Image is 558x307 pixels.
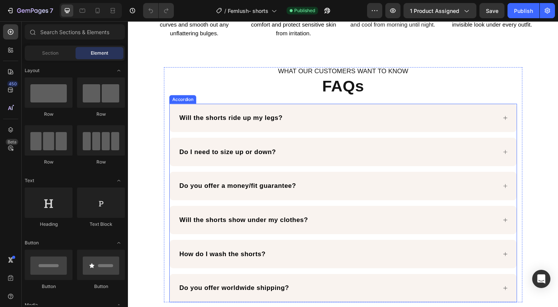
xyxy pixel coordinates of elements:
[77,283,125,290] div: Button
[25,111,73,118] div: Row
[54,98,164,106] span: Will the shorts ride up my legs?
[54,242,146,250] span: How do I wash the shorts?
[113,175,125,187] span: Toggle open
[45,79,71,86] div: Accordion
[3,3,57,18] button: 7
[25,67,39,74] span: Layout
[25,24,125,39] input: Search Sections & Elements
[206,59,250,78] span: FAQs
[486,8,498,14] span: Save
[6,139,18,145] div: Beta
[25,177,34,184] span: Text
[228,7,268,15] span: Femlush- shorts
[77,111,125,118] div: Row
[113,65,125,77] span: Toggle open
[25,239,39,246] span: Button
[54,206,191,214] span: Will the shorts show under my clothes?
[224,7,226,15] span: /
[410,7,459,15] span: 1 product assigned
[143,3,174,18] div: Undo/Redo
[159,49,296,57] span: WHAT OUR CUSTOMERS WANT TO KNOW
[294,7,315,14] span: Published
[404,3,476,18] button: 1 product assigned
[128,21,558,307] iframe: Design area
[54,134,157,142] span: Do I need to size up or down?
[77,159,125,165] div: Row
[54,170,178,178] span: Do you offer a money/fit guarantee?
[25,283,73,290] div: Button
[42,50,58,57] span: Section
[113,237,125,249] span: Toggle open
[479,3,504,18] button: Save
[25,221,73,228] div: Heading
[514,7,533,15] div: Publish
[77,221,125,228] div: Text Block
[50,6,53,15] p: 7
[7,81,18,87] div: 450
[532,270,550,288] div: Open Intercom Messenger
[91,50,108,57] span: Element
[25,159,73,165] div: Row
[54,279,170,286] span: Do you offer worldwide shipping?
[508,3,539,18] button: Publish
